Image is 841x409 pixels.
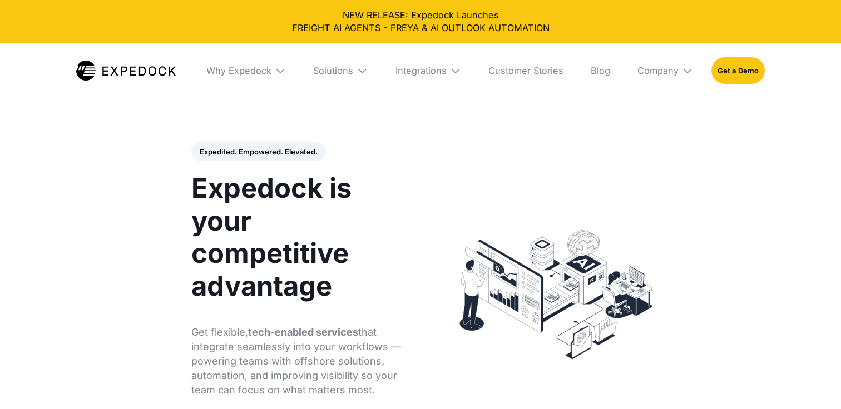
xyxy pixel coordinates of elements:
[479,43,573,98] a: Customer Stories
[711,57,765,83] a: Get a Demo
[191,172,409,303] h1: Expedock is your competitive advantage
[395,65,447,76] div: Integrations
[206,65,271,76] div: Why Expedock
[637,65,679,76] div: Company
[9,9,832,34] div: NEW RELEASE: Expedock Launches
[581,43,619,98] a: Blog
[191,325,409,397] p: Get flexible, that integrate seamlessly into your workflows — powering teams with offshore soluti...
[313,65,353,76] div: Solutions
[9,22,832,34] a: FREIGHT AI AGENTS - FREYA & AI OUTLOOK AUTOMATION
[248,326,358,338] strong: tech-enabled services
